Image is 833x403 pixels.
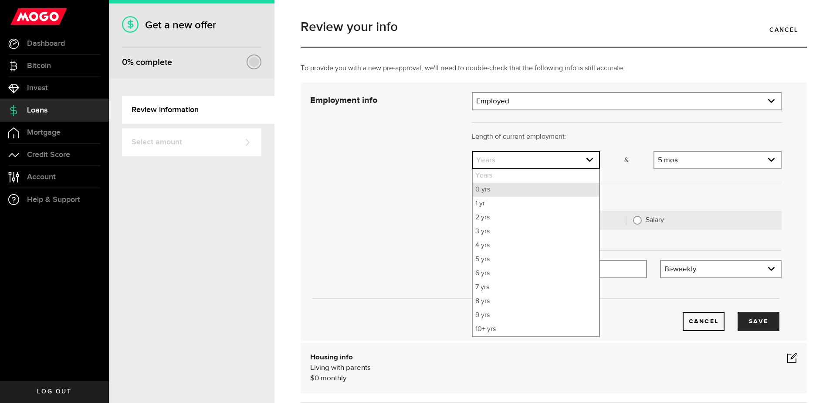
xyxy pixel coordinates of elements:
li: 2 yrs [473,211,599,225]
button: Open LiveChat chat widget [7,3,33,30]
p: Length of current employment: [472,132,782,142]
a: expand select [661,261,781,277]
button: Cancel [683,312,725,331]
li: Years [473,169,599,183]
a: expand select [473,93,781,109]
strong: Employment info [310,96,377,105]
span: Dashboard [27,40,65,48]
span: 0 [122,57,127,68]
p: How are you paid? [472,191,782,202]
b: Housing info [310,354,353,361]
li: 1 yr [473,197,599,211]
li: 5 yrs [473,253,599,266]
li: 0 yrs [473,183,599,197]
div: % complete [122,55,172,70]
span: Log out [37,389,71,395]
h1: Review your info [301,20,807,34]
a: expand select [654,152,781,168]
li: 8 yrs [473,294,599,308]
p: & [600,155,654,166]
a: expand select [473,152,599,168]
label: Salary [646,216,775,225]
li: 7 yrs [473,280,599,294]
h1: Get a new offer [122,19,261,31]
p: To provide you with a new pre-approval, we'll need to double-check that the following info is sti... [301,63,807,74]
span: Account [27,173,56,181]
span: Loans [27,106,47,114]
a: Cancel [761,20,807,39]
li: 3 yrs [473,225,599,239]
button: Save [738,312,779,331]
span: Bitcoin [27,62,51,70]
li: 6 yrs [473,266,599,280]
span: $ [310,375,315,382]
span: Living with parents [310,364,371,372]
span: Help & Support [27,196,80,204]
span: monthly [321,375,346,382]
span: Mortgage [27,129,61,137]
li: 10+ yrs [473,322,599,336]
span: 0 [315,375,319,382]
a: Review information [122,96,274,124]
span: Invest [27,84,48,92]
input: Salary [633,216,642,225]
a: Select amount [122,128,261,156]
li: 9 yrs [473,308,599,322]
span: Credit Score [27,151,70,159]
li: 4 yrs [473,239,599,253]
